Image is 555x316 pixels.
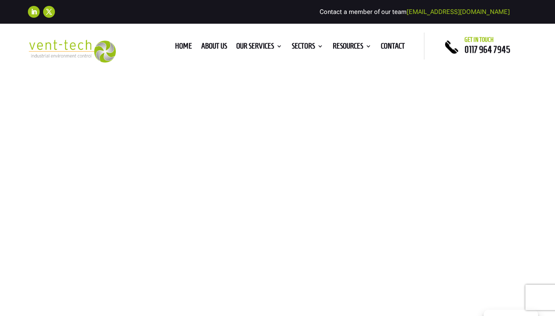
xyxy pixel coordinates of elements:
[320,8,510,16] span: Contact a member of our team
[43,6,55,18] a: Follow on X
[175,43,192,52] a: Home
[28,40,116,62] img: 2023-09-27T08_35_16.549ZVENT-TECH---Clear-background
[236,43,282,52] a: Our Services
[333,43,372,52] a: Resources
[201,43,227,52] a: About us
[407,8,510,16] a: [EMAIL_ADDRESS][DOMAIN_NAME]
[465,36,494,43] span: Get in touch
[28,6,40,18] a: Follow on LinkedIn
[292,43,323,52] a: Sectors
[465,44,510,54] a: 0117 964 7945
[381,43,405,52] a: Contact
